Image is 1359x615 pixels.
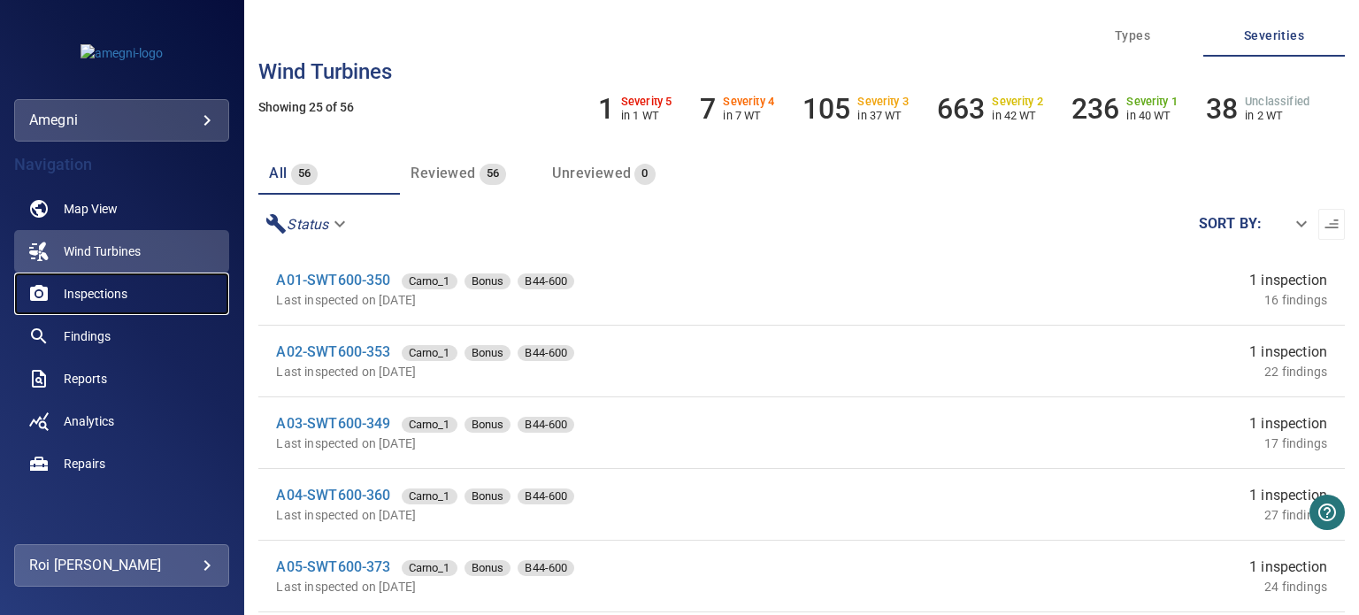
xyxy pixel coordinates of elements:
[465,417,511,433] div: Bonus
[465,273,511,289] div: Bonus
[518,416,574,434] span: B44-600
[1126,109,1178,122] p: in 40 WT
[64,370,107,388] span: Reports
[402,345,457,361] div: Carno_1
[276,558,390,575] a: A05-SWT600-373
[1264,434,1327,452] p: 17 findings
[700,92,774,126] li: Severity 4
[937,92,985,126] h6: 663
[1126,96,1178,108] h6: Severity 1
[621,96,672,108] h6: Severity 5
[402,488,457,505] span: Carno_1
[258,60,1345,83] h3: Wind turbines
[1071,92,1119,126] h6: 236
[291,164,319,184] span: 56
[269,165,287,181] span: all
[14,273,229,315] a: inspections noActive
[402,417,457,433] div: Carno_1
[802,92,909,126] li: Severity 3
[287,216,328,233] em: Status
[276,434,913,452] p: Last inspected on [DATE]
[258,101,1345,114] h5: Showing 25 of 56
[1318,209,1345,240] button: Sort list from oldest to newest
[411,165,475,181] span: Reviewed
[1249,413,1327,434] span: 1 inspection
[992,109,1043,122] p: in 42 WT
[14,156,229,173] h4: Navigation
[518,273,574,290] span: B44-600
[465,560,511,576] div: Bonus
[1264,291,1327,309] p: 16 findings
[1249,270,1327,291] span: 1 inspection
[81,44,163,62] img: amegni-logo
[465,488,511,504] div: Bonus
[700,92,716,126] h6: 7
[1264,506,1327,524] p: 27 findings
[64,455,105,473] span: Repairs
[598,92,614,126] h6: 1
[1249,557,1327,578] span: 1 inspection
[518,560,574,576] div: B44-600
[1245,109,1309,122] p: in 2 WT
[402,488,457,504] div: Carno_1
[276,343,390,360] a: A02-SWT600-353
[518,559,574,577] span: B44-600
[402,344,457,362] span: Carno_1
[402,560,457,576] div: Carno_1
[29,551,214,580] div: Roi [PERSON_NAME]
[992,96,1043,108] h6: Severity 2
[14,188,229,230] a: map noActive
[857,109,909,122] p: in 37 WT
[1206,92,1238,126] h6: 38
[14,99,229,142] div: amegni
[480,164,507,184] span: 56
[465,345,511,361] div: Bonus
[1264,363,1327,381] p: 22 findings
[1264,578,1327,596] p: 24 findings
[465,488,511,505] span: Bonus
[64,412,114,430] span: Analytics
[723,96,774,108] h6: Severity 4
[518,344,574,362] span: B44-600
[518,345,574,361] div: B44-600
[1206,92,1309,126] li: Severity Unclassified
[276,272,390,288] a: A01-SWT600-350
[276,415,390,432] a: A03-SWT600-349
[402,559,457,577] span: Carno_1
[64,285,127,303] span: Inspections
[402,273,457,290] span: Carno_1
[14,442,229,485] a: repairs noActive
[465,559,511,577] span: Bonus
[621,109,672,122] p: in 1 WT
[14,230,229,273] a: windturbines active
[29,106,214,135] div: amegni
[1245,96,1309,108] h6: Unclassified
[276,363,913,381] p: Last inspected on [DATE]
[1072,25,1193,47] span: Types
[276,291,913,309] p: Last inspected on [DATE]
[518,488,574,504] div: B44-600
[518,488,574,505] span: B44-600
[634,164,655,184] span: 0
[258,209,357,240] div: Status
[276,487,390,504] a: A04-SWT600-360
[465,344,511,362] span: Bonus
[802,92,850,126] h6: 105
[1262,209,1318,240] div: ​
[402,273,457,289] div: Carno_1
[598,92,672,126] li: Severity 5
[276,506,913,524] p: Last inspected on [DATE]
[1199,217,1262,231] label: Sort by :
[1214,25,1334,47] span: Severities
[518,273,574,289] div: B44-600
[64,200,118,218] span: Map View
[857,96,909,108] h6: Severity 3
[1249,485,1327,506] span: 1 inspection
[64,327,111,345] span: Findings
[937,92,1043,126] li: Severity 2
[14,357,229,400] a: reports noActive
[465,273,511,290] span: Bonus
[14,315,229,357] a: findings noActive
[1071,92,1178,126] li: Severity 1
[552,165,631,181] span: Unreviewed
